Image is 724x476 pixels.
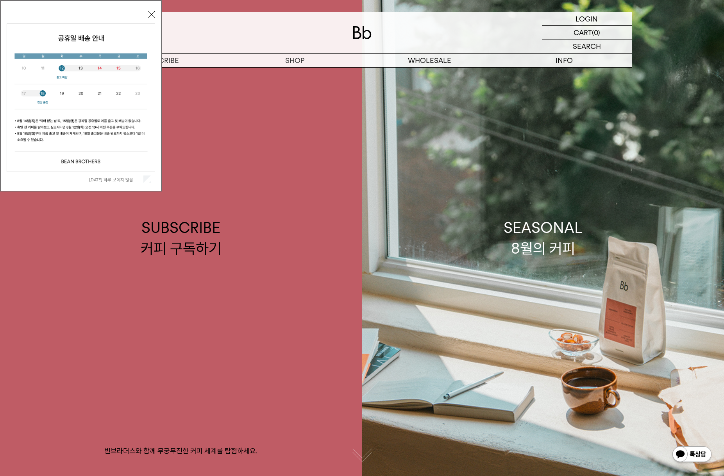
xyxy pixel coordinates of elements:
button: 닫기 [148,11,155,18]
div: SEASONAL 8월의 커피 [504,217,583,259]
p: (0) [592,26,600,39]
label: [DATE] 하루 보이지 않음 [89,177,142,183]
p: INFO [497,54,632,67]
p: CART [574,26,592,39]
p: SEARCH [573,39,601,53]
a: SHOP [227,54,362,67]
img: 카카오톡 채널 1:1 채팅 버튼 [672,446,712,464]
p: LOGIN [576,12,598,25]
p: WHOLESALE [362,54,497,67]
a: CART (0) [542,26,632,39]
img: cb63d4bbb2e6550c365f227fdc69b27f_113810.jpg [7,24,155,172]
img: 로고 [353,26,372,39]
div: SUBSCRIBE 커피 구독하기 [141,217,222,259]
a: LOGIN [542,12,632,26]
